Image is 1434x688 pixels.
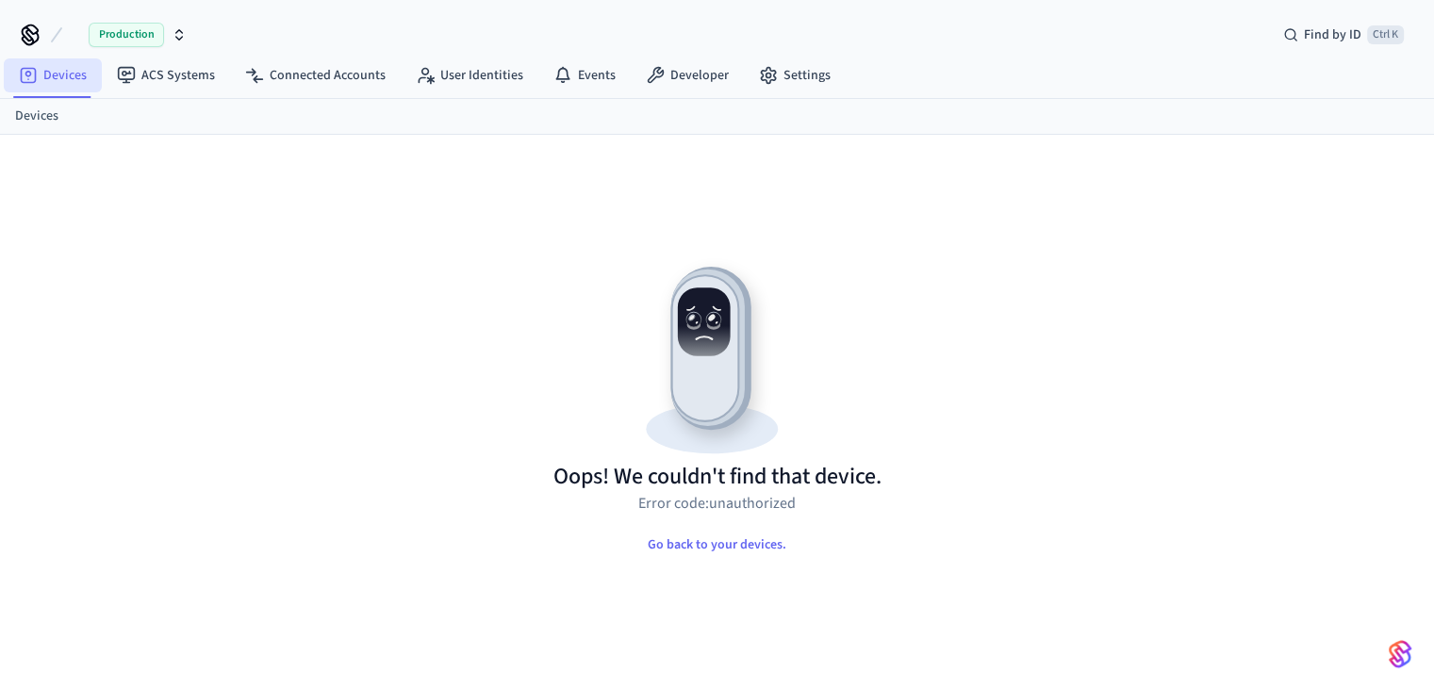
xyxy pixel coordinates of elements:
span: Find by ID [1304,25,1361,44]
a: Settings [744,58,846,92]
div: Find by IDCtrl K [1268,18,1419,52]
a: ACS Systems [102,58,230,92]
a: Events [538,58,631,92]
img: SeamLogoGradient.69752ec5.svg [1389,639,1411,669]
span: Ctrl K [1367,25,1404,44]
a: Devices [4,58,102,92]
a: User Identities [401,58,538,92]
a: Developer [631,58,744,92]
a: Devices [15,106,58,126]
p: Error code: unauthorized [638,492,796,515]
button: Go back to your devices. [633,526,801,564]
h1: Oops! We couldn't find that device. [553,462,882,492]
span: Production [89,23,164,47]
img: Resource not found [553,251,882,462]
a: Connected Accounts [230,58,401,92]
